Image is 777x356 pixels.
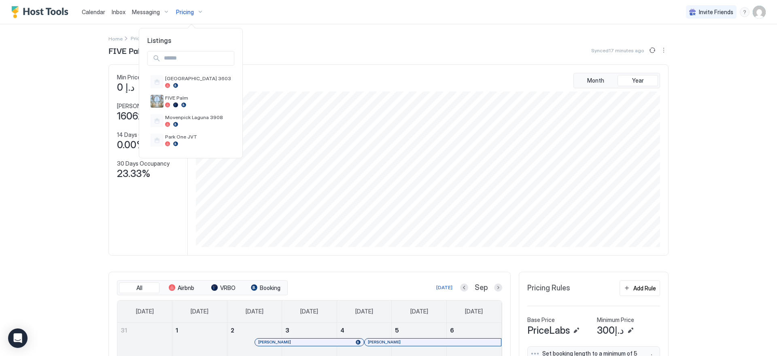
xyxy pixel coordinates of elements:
span: [GEOGRAPHIC_DATA] 3603 [165,75,231,81]
span: Movenpick Laguna 3908 [165,114,231,120]
div: listing image [151,95,163,108]
input: Input Field [161,51,234,65]
span: FIVE Palm [165,95,231,101]
div: Open Intercom Messenger [8,328,28,348]
span: Park One JVT [165,134,231,140]
span: Listings [139,36,242,45]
